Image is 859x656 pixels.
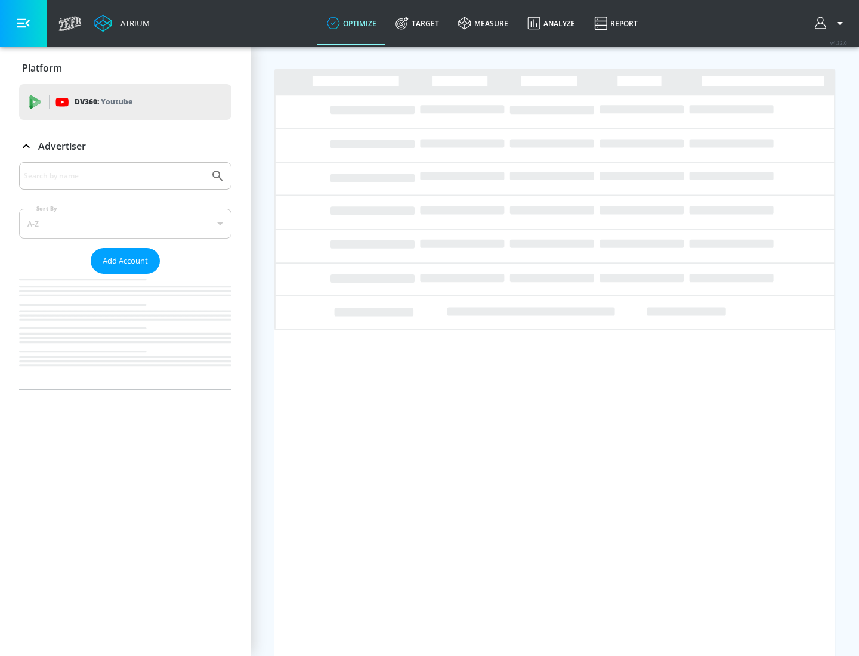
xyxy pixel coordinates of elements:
p: Platform [22,61,62,75]
a: measure [449,2,518,45]
input: Search by name [24,168,205,184]
span: Add Account [103,254,148,268]
a: Analyze [518,2,585,45]
div: Platform [19,51,231,85]
button: Add Account [91,248,160,274]
div: DV360: Youtube [19,84,231,120]
div: Advertiser [19,129,231,163]
nav: list of Advertiser [19,274,231,389]
a: Atrium [94,14,150,32]
p: Youtube [101,95,132,108]
div: Atrium [116,18,150,29]
p: Advertiser [38,140,86,153]
label: Sort By [34,205,60,212]
a: Target [386,2,449,45]
p: DV360: [75,95,132,109]
div: Advertiser [19,162,231,389]
a: optimize [317,2,386,45]
span: v 4.32.0 [830,39,847,46]
div: A-Z [19,209,231,239]
a: Report [585,2,647,45]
